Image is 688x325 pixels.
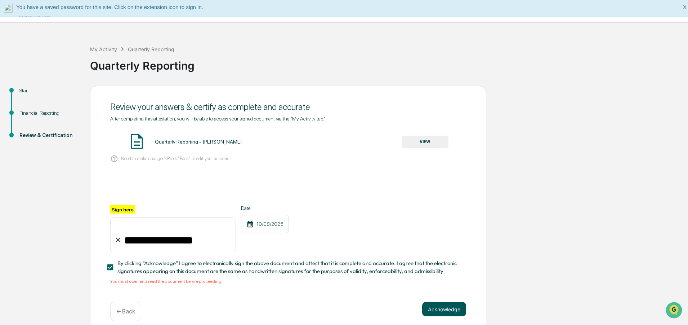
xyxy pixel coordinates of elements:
[52,92,58,97] div: 🗄️
[24,62,91,68] div: We're available if you need us!
[4,102,48,115] a: 🔎Data Lookup
[90,53,684,72] div: Quarterly Reporting
[110,205,135,214] label: Sign here
[110,116,326,122] span: After completing this attestation, you will be able to access your signed document via the "My Ac...
[7,15,131,27] p: How can we help?
[116,308,135,315] p: ← Back
[51,122,87,128] a: Powered byPylon
[155,139,242,145] div: Quarterly Reporting - [PERSON_NAME]
[402,136,448,148] button: VIEW
[19,109,79,117] div: Financial Reporting
[4,88,49,101] a: 🖐️Preclearance
[241,215,289,233] div: 10/08/2025
[110,279,466,284] div: You must open and read the document before proceeding.
[7,105,13,111] div: 🔎
[90,46,117,52] div: My Activity
[19,87,79,95] div: Start
[59,91,89,98] span: Attestations
[117,259,460,276] span: By clicking "Acknowledge" I agree to electronically sign the above document and attest that it is...
[665,301,684,321] iframe: Open customer support
[19,132,79,139] div: Review & Certification
[14,91,46,98] span: Preclearance
[683,4,687,10] span: X
[122,57,131,66] button: Start new chat
[49,88,92,101] a: 🗄️Attestations
[7,55,20,68] img: 1746055101610-c473b297-6a78-478c-a979-82029cc54cd1
[7,92,13,97] div: 🖐️
[110,102,466,112] div: Review your answers & certify as complete and accurate
[121,156,229,161] p: Need to make changes? Press "Back" to edit your answers
[241,205,289,211] label: Date
[14,105,45,112] span: Data Lookup
[422,302,466,316] button: Acknowledge
[16,4,203,10] span: You have a saved password for this site. Click on the extension icon to sign in.
[24,55,118,62] div: Start new chat
[128,132,146,150] img: Document Icon
[72,122,87,128] span: Pylon
[128,46,174,52] div: Quarterly Reporting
